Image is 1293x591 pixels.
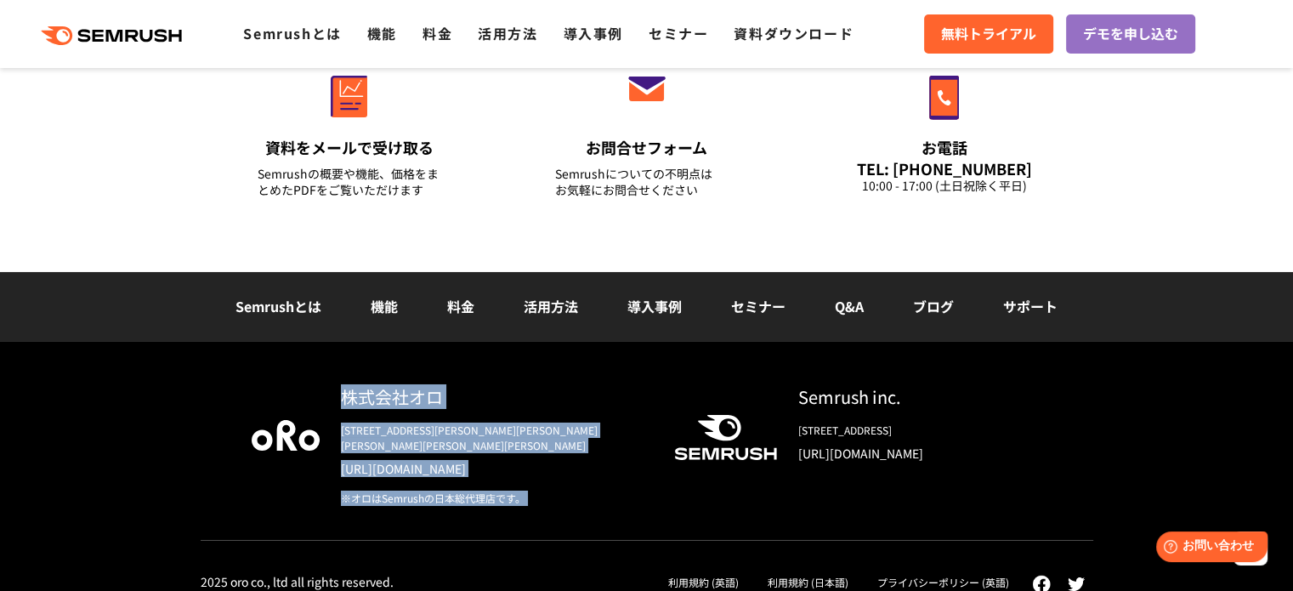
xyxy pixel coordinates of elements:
[243,23,341,43] a: Semrushとは
[555,137,739,158] div: お問合せフォーム
[252,420,320,451] img: oro company
[877,575,1009,589] a: プライバシーポリシー (英語)
[555,166,739,198] div: Semrushについての不明点は お気軽にお問合せください
[1142,525,1274,572] iframe: Help widget launcher
[1066,14,1195,54] a: デモを申し込む
[668,575,739,589] a: 利用規約 (英語)
[1003,296,1058,316] a: サポート
[258,137,441,158] div: 資料をメールで受け取る
[941,23,1036,45] span: 無料トライアル
[853,178,1036,194] div: 10:00 - 17:00 (土日祝除く平日)
[798,384,1042,409] div: Semrush inc.
[367,23,397,43] a: 機能
[853,159,1036,178] div: TEL: [PHONE_NUMBER]
[341,384,647,409] div: 株式会社オロ
[341,460,647,477] a: [URL][DOMAIN_NAME]
[768,575,848,589] a: 利用規約 (日本語)
[913,296,954,316] a: ブログ
[798,423,1042,438] div: [STREET_ADDRESS]
[447,296,474,316] a: 料金
[371,296,398,316] a: 機能
[1083,23,1178,45] span: デモを申し込む
[1068,577,1085,591] img: twitter
[235,296,321,316] a: Semrushとは
[341,423,647,453] div: [STREET_ADDRESS][PERSON_NAME][PERSON_NAME][PERSON_NAME][PERSON_NAME][PERSON_NAME]
[258,166,441,198] div: Semrushの概要や機能、価格をまとめたPDFをご覧いただけます
[564,23,623,43] a: 導入事例
[519,39,774,219] a: お問合せフォーム Semrushについての不明点はお気軽にお問合せください
[422,23,452,43] a: 料金
[835,296,864,316] a: Q&A
[627,296,682,316] a: 導入事例
[734,23,853,43] a: 資料ダウンロード
[798,445,1042,462] a: [URL][DOMAIN_NAME]
[853,137,1036,158] div: お電話
[924,14,1053,54] a: 無料トライアル
[649,23,708,43] a: セミナー
[524,296,578,316] a: 活用方法
[201,574,394,589] div: 2025 oro co., ltd all rights reserved.
[341,491,647,506] div: ※オロはSemrushの日本総代理店です。
[731,296,785,316] a: セミナー
[222,39,477,219] a: 資料をメールで受け取る Semrushの概要や機能、価格をまとめたPDFをご覧いただけます
[478,23,537,43] a: 活用方法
